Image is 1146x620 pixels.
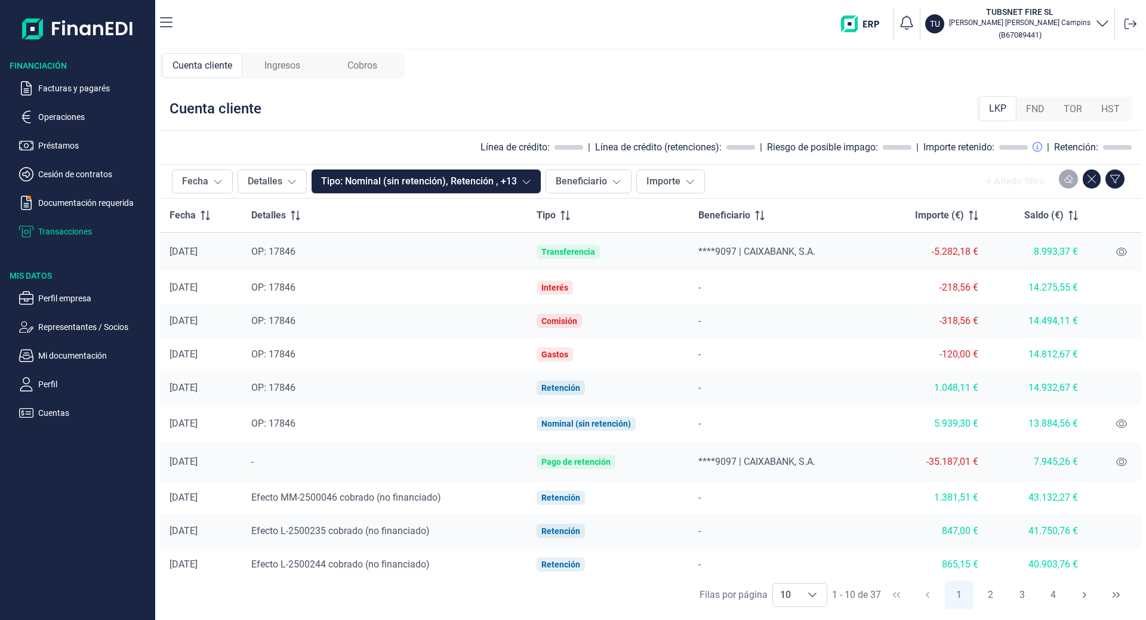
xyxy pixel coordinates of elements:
span: ****9097 | CAIXABANK, S.A. [698,456,815,467]
div: [DATE] [170,456,232,468]
span: Efecto MM-2500046 cobrado (no financiado) [251,492,441,503]
button: Page 1 [945,581,974,609]
div: [DATE] [170,246,232,258]
button: Next Page [1070,581,1099,609]
span: Detalles [251,208,286,223]
small: Copiar cif [999,30,1042,39]
span: OP: 17846 [251,418,295,429]
button: Mi documentación [19,348,150,363]
div: Línea de crédito: [480,141,550,153]
span: 10 [773,584,798,606]
div: Pago de retención [541,457,611,467]
p: Perfil empresa [38,291,150,306]
span: - [698,559,701,570]
div: Retención [541,526,580,536]
button: Facturas y pagarés [19,81,150,95]
div: | [1047,140,1049,155]
span: Tipo [537,208,556,223]
div: Retención [541,383,580,393]
span: Cobros [347,58,377,73]
div: 40.903,76 € [997,559,1078,570]
span: ****9097 | CAIXABANK, S.A. [698,246,815,257]
p: Préstamos [38,138,150,153]
img: Logo de aplicación [22,10,134,48]
div: HST [1092,97,1129,121]
div: LKP [979,96,1016,121]
img: erp [841,16,888,32]
button: Fecha [172,169,233,193]
div: | [916,140,919,155]
p: TU [930,18,940,30]
div: 1.381,51 € [885,492,978,504]
div: -218,56 € [885,282,978,294]
button: Cuentas [19,406,150,420]
div: 847,00 € [885,525,978,537]
div: Gastos [541,350,568,359]
div: -35.187,01 € [885,456,978,468]
p: Mi documentación [38,348,150,363]
span: OP: 17846 [251,282,295,293]
div: 14.494,11 € [997,315,1078,327]
div: Importe retenido: [923,141,994,153]
div: Interés [541,283,568,292]
p: Cesión de contratos [38,167,150,181]
div: 865,15 € [885,559,978,570]
span: Efecto L-2500235 cobrado (no financiado) [251,525,430,536]
button: Perfil [19,377,150,391]
button: Beneficiario [546,169,631,193]
span: - [698,525,701,536]
span: OP: 17846 [251,315,295,326]
div: 14.932,67 € [997,382,1078,394]
button: Operaciones [19,110,150,124]
p: Documentación requerida [38,196,150,210]
span: Importe (€) [915,208,964,223]
div: Cobros [322,53,402,78]
span: OP: 17846 [251,348,295,360]
p: Representantes / Socios [38,320,150,334]
div: Retención [541,560,580,569]
div: Nominal (sin retención) [541,419,631,428]
span: TOR [1064,102,1082,116]
div: 7.945,26 € [997,456,1078,468]
div: 14.812,67 € [997,348,1078,360]
div: [DATE] [170,382,232,394]
div: [DATE] [170,492,232,504]
div: Línea de crédito (retenciones): [595,141,722,153]
div: | [760,140,762,155]
span: - [251,456,254,467]
div: Comisión [541,316,577,326]
div: Riesgo de posible impago: [767,141,878,153]
div: [DATE] [170,525,232,537]
div: [DATE] [170,559,232,570]
button: Last Page [1102,581,1130,609]
div: Choose [798,584,827,606]
div: [DATE] [170,282,232,294]
p: Facturas y pagarés [38,81,150,95]
span: - [698,492,701,503]
div: -318,56 € [885,315,978,327]
p: Perfil [38,377,150,391]
span: - [698,382,701,393]
span: - [698,315,701,326]
div: Cuenta cliente [162,53,242,78]
span: HST [1101,102,1120,116]
div: 1.048,11 € [885,382,978,394]
div: [DATE] [170,418,232,430]
div: 5.939,30 € [885,418,978,430]
span: Efecto L-2500244 cobrado (no financiado) [251,559,430,570]
div: 13.884,56 € [997,418,1078,430]
button: Documentación requerida [19,196,150,210]
div: [DATE] [170,348,232,360]
span: OP: 17846 [251,246,295,257]
div: FND [1016,97,1054,121]
div: | [588,140,590,155]
h3: TUBSNET FIRE SL [949,6,1090,18]
div: Ingresos [242,53,322,78]
span: 1 - 10 de 37 [832,590,881,600]
button: Tipo: Nominal (sin retención), Retención , +13 [312,169,541,193]
div: 8.993,37 € [997,246,1078,258]
div: Retención [541,493,580,502]
button: Detalles [238,169,307,193]
div: Transferencia [541,247,595,257]
div: -5.282,18 € [885,246,978,258]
